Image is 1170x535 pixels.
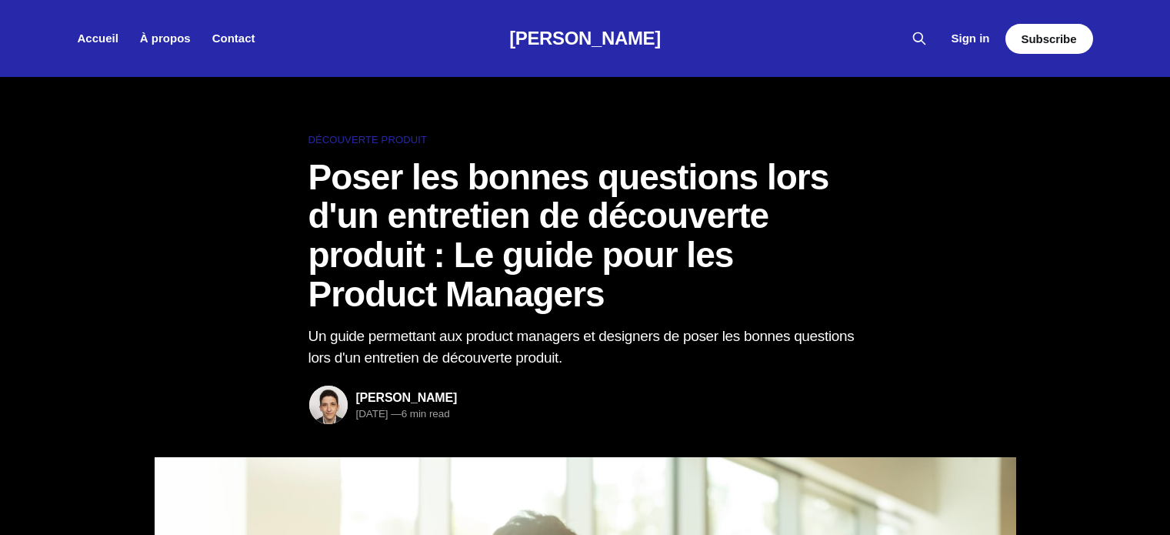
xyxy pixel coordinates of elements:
[309,386,348,424] img: Amokrane Tamine
[1027,460,1170,535] iframe: portal-trigger
[509,28,661,48] a: [PERSON_NAME]
[952,29,990,48] a: Sign in
[356,391,458,404] a: [PERSON_NAME]
[140,32,191,45] a: À propos
[907,26,932,51] button: Search this site
[356,408,388,420] time: [DATE]
[78,32,118,45] a: Accueil
[308,132,862,149] a: Découverte produit
[308,158,862,313] h1: Poser les bonnes questions lors d'un entretien de découverte produit : Le guide pour les Product ...
[308,326,862,368] p: Un guide permettant aux product managers et designers de poser les bonnes questions lors d'un ent...
[391,408,449,420] span: 6 min read
[1005,24,1093,54] a: Subscribe
[212,32,255,45] a: Contact
[391,408,401,420] span: —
